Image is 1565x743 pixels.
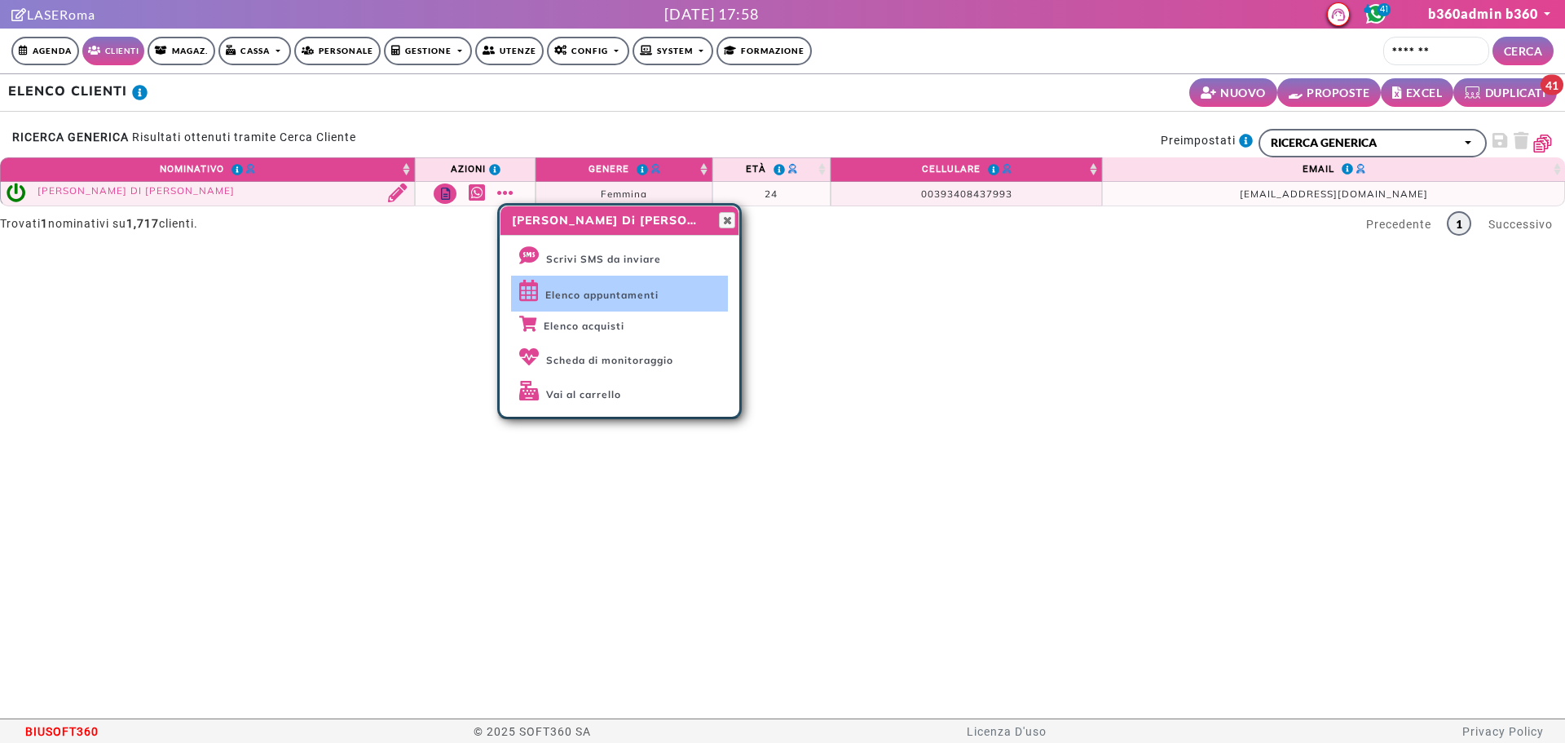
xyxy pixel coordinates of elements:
[475,37,544,65] a: Utenze
[12,130,129,144] strong: RICERCA GENERICA
[633,37,714,65] a: SYSTEM
[545,289,659,301] span: Elenco appuntamenti
[546,354,673,366] span: Scheda di monitoraggio
[1102,157,1565,182] th: Email : activate to sort column ascending
[1541,75,1563,95] span: 41
[546,253,661,265] span: Scrivi SMS da inviare
[8,82,127,99] b: ELENCO CLIENTI
[497,184,518,202] a: Mostra altro
[1381,78,1453,107] button: EXCEL
[1406,84,1443,101] small: EXCEL
[547,37,629,65] a: Config
[831,157,1102,182] th: Cellulare : activate to sort column ascending
[132,130,356,144] small: Risultati ottenuti tramite Cerca Cliente
[415,157,536,182] th: Azioni
[1378,3,1391,16] span: 41
[1277,78,1382,107] a: PROPOSTE
[469,184,489,202] a: Whatsapp
[765,188,778,200] span: 24
[377,184,411,204] a: Modifica
[1220,84,1266,101] small: NUOVO
[719,212,735,228] button: Close
[1428,6,1554,21] a: b360admin b360
[11,37,79,65] a: Agenda
[712,157,831,182] th: Età : activate to sort column ascending
[1189,78,1277,107] a: NUOVO
[1447,211,1471,236] a: 1
[11,7,95,22] a: LASERoma
[218,37,291,65] a: Cassa
[37,184,235,197] a: [PERSON_NAME] Di [PERSON_NAME]
[1485,84,1546,101] small: DUPLICATI
[1383,37,1489,65] input: Cerca cliente...
[536,157,712,182] th: Genere : activate to sort column ascending
[148,37,215,65] a: Magaz.
[921,188,947,200] span: 0039
[546,388,621,400] span: Vai al carrello
[11,8,27,21] i: Clicca per andare alla pagina di firma
[1271,134,1459,151] div: RICERCA GENERICA
[1453,78,1557,107] a: DUPLICATI 41
[1492,37,1554,65] button: CERCA
[511,343,728,377] a: Scheda di monitoraggio
[947,188,1012,200] span: 3408437993
[601,188,647,200] span: Femmina
[716,37,812,65] a: Formazione
[511,312,728,343] a: Elenco acquisti
[82,37,144,65] a: Clienti
[384,37,473,65] a: Gestione
[41,217,48,230] strong: 1
[511,276,728,312] a: Elenco appuntamenti
[512,212,706,229] span: [PERSON_NAME] Di [PERSON_NAME]
[434,184,456,204] a: Note
[967,725,1047,738] a: Licenza D'uso
[664,3,759,25] div: [DATE] 17:58
[294,37,381,65] a: Personale
[511,241,728,276] a: Scrivi SMS da inviare
[1259,129,1487,157] button: RICERCA GENERICA
[1240,188,1428,200] span: [EMAIL_ADDRESS][DOMAIN_NAME]
[126,217,159,230] strong: 1,717
[511,377,728,411] a: Vai al carrello
[1161,129,1259,152] label: Preimpostati
[544,320,624,332] span: Elenco acquisti
[1462,725,1544,738] a: Privacy Policy
[1307,84,1369,101] small: PROPOSTE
